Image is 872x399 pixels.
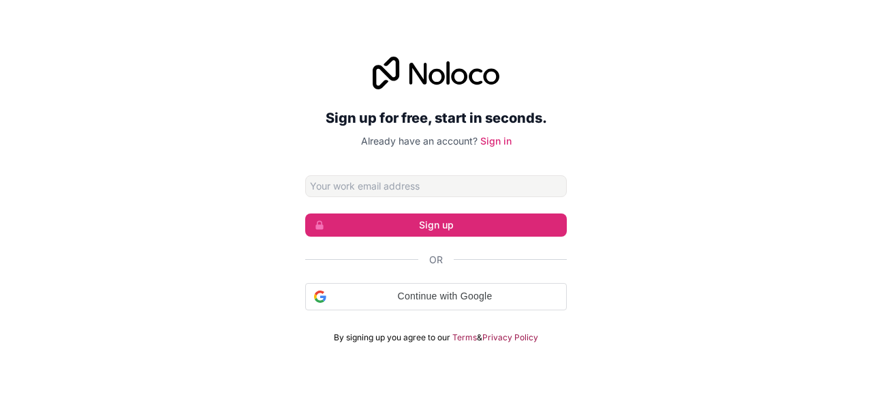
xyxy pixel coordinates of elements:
div: Continue with Google [305,283,567,310]
span: & [477,332,482,343]
button: Sign up [305,213,567,237]
span: Or [429,253,443,267]
h2: Sign up for free, start in seconds. [305,106,567,130]
span: Already have an account? [361,135,478,147]
span: By signing up you agree to our [334,332,450,343]
span: Continue with Google [332,289,558,304]
a: Sign in [480,135,512,147]
a: Privacy Policy [482,332,538,343]
input: Email address [305,175,567,197]
a: Terms [452,332,477,343]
